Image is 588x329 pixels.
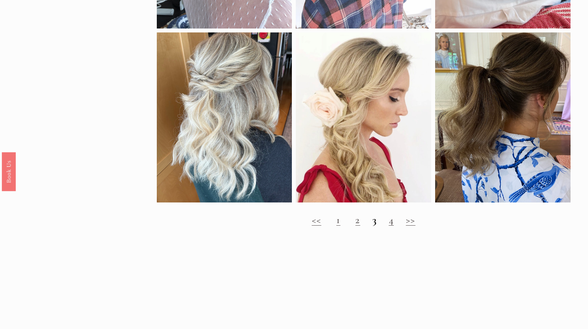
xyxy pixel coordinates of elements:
[355,214,360,226] a: 2
[2,152,16,191] a: Book Us
[372,214,377,226] strong: 3
[389,214,394,226] a: 4
[336,214,340,226] a: 1
[406,214,416,226] a: >>
[312,214,321,226] a: <<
